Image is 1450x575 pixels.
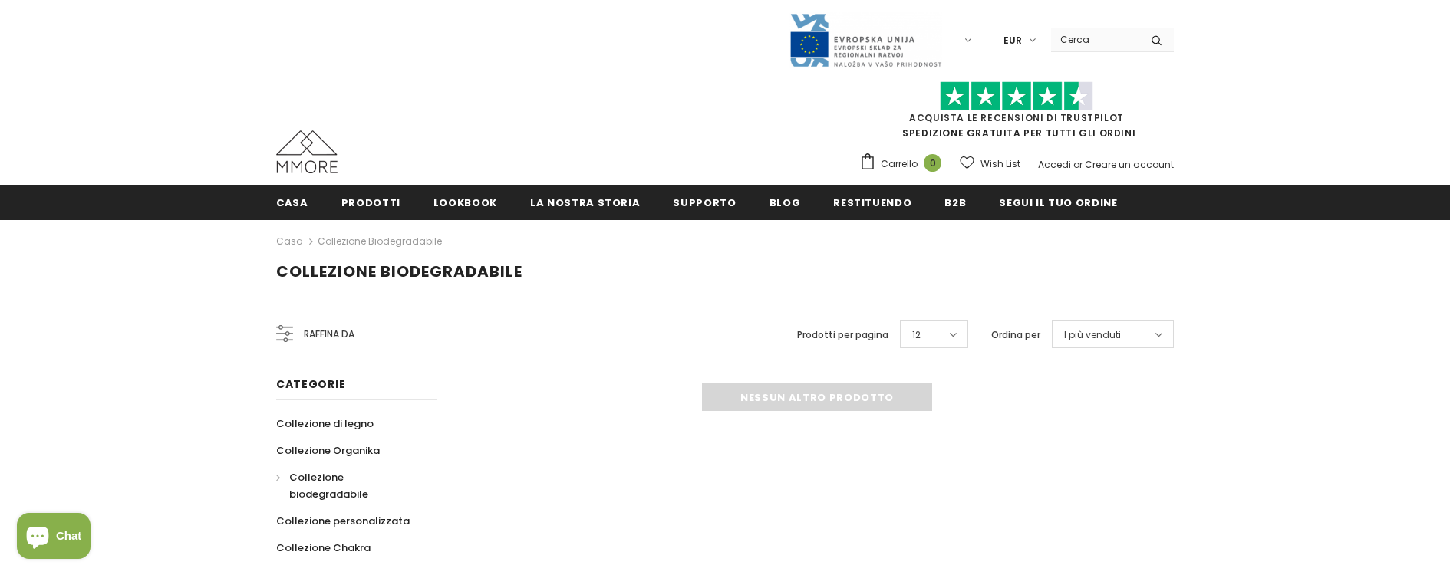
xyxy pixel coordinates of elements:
[833,185,911,219] a: Restituendo
[999,195,1117,210] span: Segui il tuo ordine
[859,88,1174,140] span: SPEDIZIONE GRATUITA PER TUTTI GLI ORDINI
[673,195,736,210] span: supporto
[960,150,1020,177] a: Wish List
[530,185,640,219] a: La nostra storia
[276,514,410,528] span: Collezione personalizzata
[276,540,371,555] span: Collezione Chakra
[944,185,966,219] a: B2B
[881,156,918,172] span: Carrello
[276,376,345,392] span: Categorie
[980,156,1020,172] span: Wish List
[1085,158,1174,171] a: Creare un account
[341,195,400,210] span: Prodotti
[289,470,368,501] span: Collezione biodegradabile
[1051,28,1139,51] input: Search Site
[940,81,1093,111] img: Fidati di Pilot Stars
[789,33,942,46] a: Javni Razpis
[1073,158,1083,171] span: or
[433,185,497,219] a: Lookbook
[924,154,941,172] span: 0
[789,12,942,68] img: Javni Razpis
[318,235,442,248] a: Collezione biodegradabile
[276,416,374,431] span: Collezione di legno
[999,185,1117,219] a: Segui il tuo ordine
[276,185,308,219] a: Casa
[276,443,380,458] span: Collezione Organika
[1064,327,1121,343] span: I più venduti
[304,326,354,343] span: Raffina da
[1003,33,1022,48] span: EUR
[991,327,1040,343] label: Ordina per
[944,195,966,210] span: B2B
[276,508,410,534] a: Collezione personalizzata
[909,111,1124,124] a: Acquista le recensioni di TrustPilot
[12,513,95,563] inbox-online-store-chat: Shopify online store chat
[276,195,308,210] span: Casa
[433,195,497,210] span: Lookbook
[276,130,338,173] img: Casi MMORE
[276,534,371,561] a: Collezione Chakra
[276,232,303,251] a: Casa
[1038,158,1071,171] a: Accedi
[769,185,801,219] a: Blog
[276,261,522,282] span: Collezione biodegradabile
[833,195,911,210] span: Restituendo
[797,327,888,343] label: Prodotti per pagina
[530,195,640,210] span: La nostra storia
[912,327,921,343] span: 12
[276,464,420,508] a: Collezione biodegradabile
[276,437,380,464] a: Collezione Organika
[341,185,400,219] a: Prodotti
[276,410,374,437] a: Collezione di legno
[859,153,949,176] a: Carrello 0
[673,185,736,219] a: supporto
[769,195,801,210] span: Blog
